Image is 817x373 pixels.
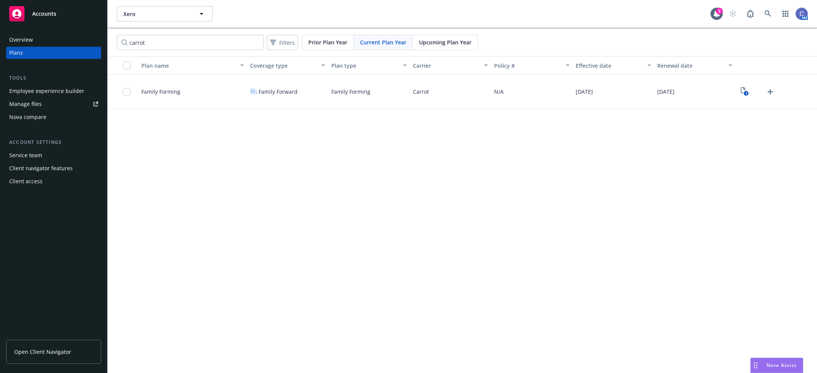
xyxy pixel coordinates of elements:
[123,88,131,96] input: Toggle Row Selected
[410,56,491,75] button: Carrier
[9,175,43,187] div: Client access
[419,38,472,46] span: Upcoming Plan Year
[6,162,101,174] a: Client navigator features
[778,6,793,21] a: Switch app
[576,62,643,70] div: Effective date
[413,88,429,96] span: Carrot
[738,86,751,98] a: View Plan Documents
[138,56,247,75] button: Plan name
[267,35,298,50] button: Filters
[9,85,84,97] div: Employee experience builder
[141,62,236,70] div: Plan name
[331,62,398,70] div: Plan type
[328,56,410,75] button: Plan type
[250,62,317,70] div: Coverage type
[9,47,23,59] div: Plans
[9,149,42,161] div: Service team
[259,88,298,96] span: Family Forward
[6,98,101,110] a: Manage files
[6,74,101,82] div: Tools
[6,3,101,24] a: Accounts
[269,37,296,48] span: Filters
[743,6,758,21] a: Report a Bug
[117,35,264,50] input: Search by name
[716,8,723,15] div: 3
[9,98,42,110] div: Manage files
[123,10,190,18] span: Xero
[494,62,561,70] div: Policy #
[6,47,101,59] a: Plans
[117,6,213,21] button: Xero
[654,56,736,75] button: Renewal date
[6,175,101,187] a: Client access
[494,88,504,96] span: N/A
[123,62,131,69] input: Select all
[573,56,654,75] button: Effective date
[766,362,797,368] span: Nova Assist
[6,149,101,161] a: Service team
[9,34,33,46] div: Overview
[6,111,101,123] a: Nova compare
[764,86,776,98] a: Upload Plan Documents
[657,88,675,96] span: [DATE]
[413,62,480,70] div: Carrier
[32,11,56,17] span: Accounts
[576,88,593,96] span: [DATE]
[6,138,101,146] div: Account settings
[751,358,760,373] div: Drag to move
[6,85,101,97] a: Employee experience builder
[796,8,808,20] img: photo
[247,56,329,75] button: Coverage type
[331,88,370,96] span: Family Forming
[141,88,180,96] span: Family Forming
[725,6,740,21] a: Start snowing
[360,38,406,46] span: Current Plan Year
[308,38,347,46] span: Prior Plan Year
[6,34,101,46] a: Overview
[279,39,295,47] span: Filters
[9,111,46,123] div: Nova compare
[9,162,73,174] div: Client navigator features
[14,348,71,356] span: Open Client Navigator
[657,62,724,70] div: Renewal date
[491,56,573,75] button: Policy #
[760,6,776,21] a: Search
[750,358,803,373] button: Nova Assist
[745,91,747,96] text: 1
